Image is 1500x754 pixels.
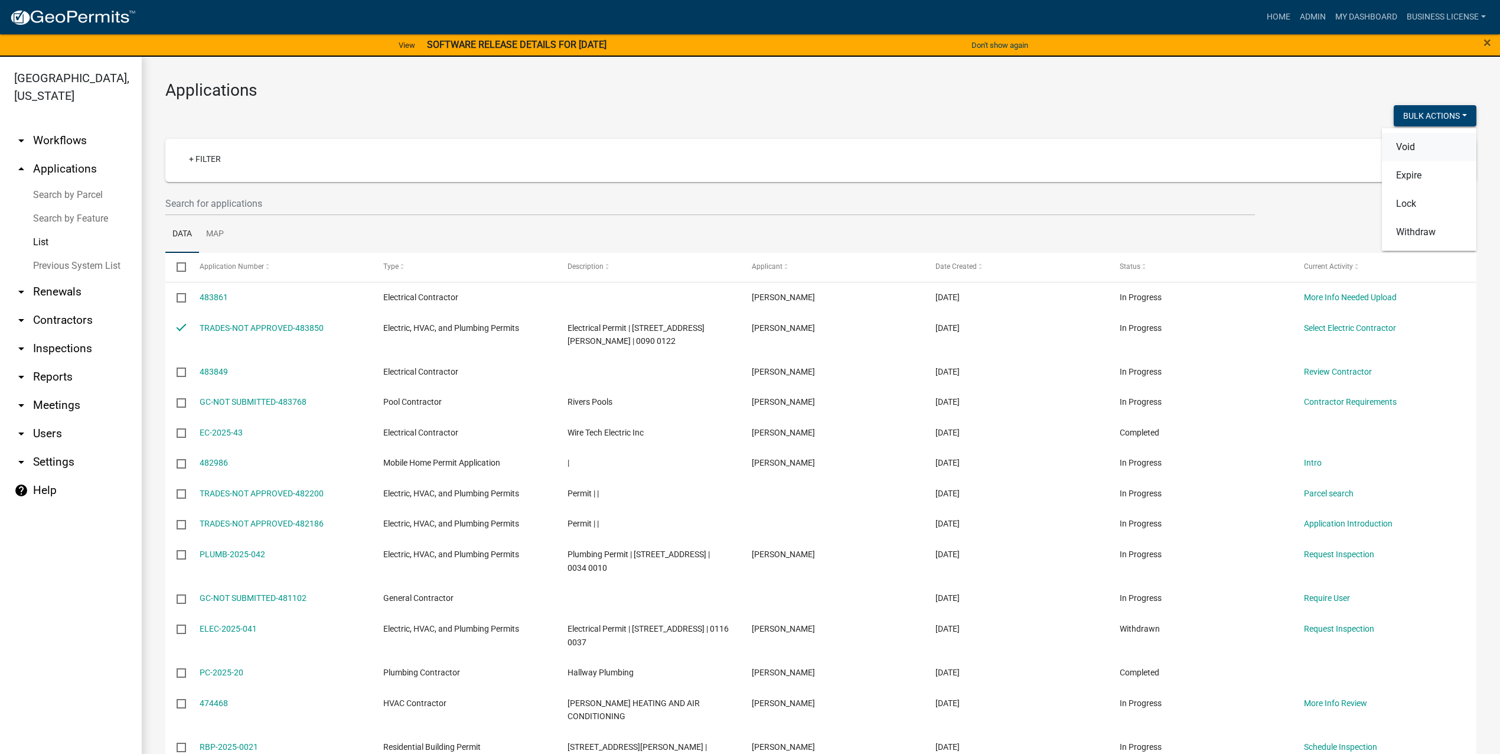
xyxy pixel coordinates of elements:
[1108,253,1293,281] datatable-header-cell: Status
[383,323,519,333] span: Electric, HVAC, and Plumbing Permits
[1120,458,1162,467] span: In Progress
[383,428,458,437] span: Electrical Contractor
[383,397,442,407] span: Pool Contractor
[752,624,815,633] span: Dustin McCormick
[1120,292,1162,302] span: In Progress
[1304,458,1322,467] a: Intro
[200,698,228,708] a: 474468
[924,253,1108,281] datatable-header-cell: Date Created
[383,367,458,376] span: Electrical Contractor
[1120,668,1159,677] span: Completed
[556,253,741,281] datatable-header-cell: Description
[1304,292,1397,302] a: More Info Needed Upload
[752,428,815,437] span: Michale Vance
[200,668,243,677] a: PC-2025-20
[568,550,710,573] span: Plumbing Permit | 1532 US HWY 78 (OFF) | 0034 0010
[1483,34,1491,51] span: ×
[1120,489,1162,498] span: In Progress
[1483,35,1491,50] button: Close
[200,292,228,302] a: 483861
[200,550,265,559] a: PLUMB-2025-042
[188,253,372,281] datatable-header-cell: Application Number
[568,519,599,528] span: Permit | |
[200,428,243,437] a: EC-2025-43
[1304,323,1396,333] a: Select Electric Contractor
[14,398,28,412] i: arrow_drop_down
[752,668,815,677] span: Wayne Peppers
[1120,698,1162,708] span: In Progress
[752,323,815,333] span: Robert McLain
[1304,519,1393,528] a: Application Introduction
[200,489,324,498] a: TRADES-NOT APPROVED-482200
[752,292,815,302] span: Robert McLain
[935,397,960,407] span: 09/25/2025
[200,397,306,407] a: GC-NOT SUBMITTED-483768
[200,367,228,376] a: 483849
[1402,6,1491,28] a: BUSINESS LICENSE
[200,323,324,333] a: TRADES-NOT APPROVED-483850
[752,367,815,376] span: Robert McLain
[935,489,960,498] span: 09/22/2025
[383,624,519,633] span: Electric, HVAC, and Plumbing Permits
[935,698,960,708] span: 09/05/2025
[14,455,28,469] i: arrow_drop_down
[935,668,960,677] span: 09/08/2025
[383,262,399,271] span: Type
[1394,105,1476,126] button: Bulk Actions
[14,313,28,327] i: arrow_drop_down
[568,698,700,721] span: HAYNES HEATING AND AIR CONDITIONING
[383,519,519,528] span: Electric, HVAC, and Plumbing Permits
[1382,161,1476,189] button: Expire
[383,292,458,302] span: Electrical Contractor
[427,39,606,50] strong: SOFTWARE RELEASE DETAILS FOR [DATE]
[165,253,188,281] datatable-header-cell: Select
[199,216,231,253] a: Map
[1120,550,1162,559] span: In Progress
[568,489,599,498] span: Permit | |
[1295,6,1331,28] a: Admin
[1120,428,1159,437] span: Completed
[1304,367,1372,376] a: Review Contractor
[1304,698,1367,708] a: More Info Review
[1120,367,1162,376] span: In Progress
[14,370,28,384] i: arrow_drop_down
[180,148,230,170] a: + Filter
[752,397,815,407] span: Hannah Hydrick
[383,698,446,708] span: HVAC Contractor
[1120,624,1160,633] span: Withdrawn
[383,458,500,467] span: Mobile Home Permit Application
[752,458,815,467] span: Joselyn Warren
[1292,253,1476,281] datatable-header-cell: Current Activity
[1120,519,1162,528] span: In Progress
[1262,6,1295,28] a: Home
[1304,593,1350,603] a: Require User
[752,262,782,271] span: Applicant
[935,742,960,752] span: 09/04/2025
[1382,189,1476,217] button: Lock
[935,550,960,559] span: 09/22/2025
[1304,550,1374,559] a: Request Inspection
[1382,217,1476,246] button: Withdraw
[935,519,960,528] span: 09/22/2025
[568,262,604,271] span: Description
[1304,742,1377,752] a: Schedule Inspection
[568,397,612,407] span: Rivers Pools
[1120,742,1162,752] span: In Progress
[568,668,634,677] span: Hallway Plumbing
[740,253,924,281] datatable-header-cell: Applicant
[165,216,199,253] a: Data
[383,742,481,752] span: Residential Building Permit
[1382,132,1476,161] button: Void
[14,342,28,356] i: arrow_drop_down
[200,593,306,603] a: GC-NOT SUBMITTED-481102
[394,35,420,55] a: View
[752,698,815,708] span: JAMES HAYNES
[1120,397,1162,407] span: In Progress
[1120,593,1162,603] span: In Progress
[200,458,228,467] a: 482986
[1120,262,1140,271] span: Status
[1382,128,1476,251] div: Bulk Actions
[14,285,28,299] i: arrow_drop_down
[752,742,815,752] span: William Leese
[752,550,815,559] span: Matt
